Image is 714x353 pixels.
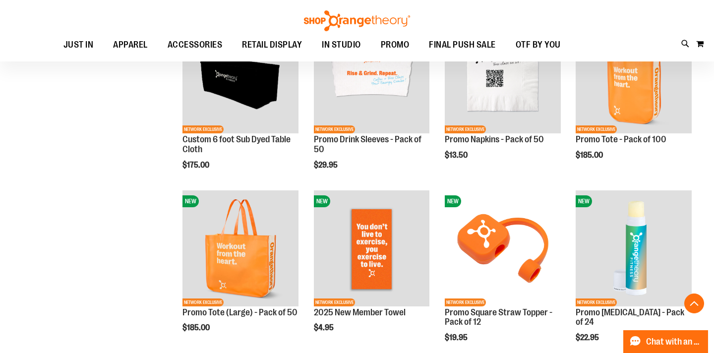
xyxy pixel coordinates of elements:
span: NETWORK EXCLUSIVE [576,298,617,306]
span: APPAREL [113,34,148,56]
img: Promo Napkins - Pack of 50 [445,17,561,133]
a: Promo Napkins - Pack of 50 [445,134,544,144]
span: NETWORK EXCLUSIVE [182,125,224,133]
a: Promo Drink Sleeves - Pack of 50NEWNETWORK EXCLUSIVE [314,17,430,135]
img: Promo Lip Balm - Pack of 24 [576,190,692,306]
a: Promo [MEDICAL_DATA] - Pack of 24 [576,307,684,327]
span: $29.95 [314,161,339,170]
span: $19.95 [445,333,469,342]
span: $13.50 [445,151,469,160]
img: OTF 6 foot Sub Dyed Table Cloth [182,17,298,133]
span: $175.00 [182,161,211,170]
a: Promo Square Straw Topper - Pack of 12NEWNETWORK EXCLUSIVE [445,190,561,308]
div: product [440,12,566,185]
a: OTF 2025 New Member TowelNEWNETWORK EXCLUSIVE [314,190,430,308]
img: Shop Orangetheory [302,10,412,31]
span: RETAIL DISPLAY [242,34,302,56]
span: $185.00 [182,323,211,332]
a: Custom 6 foot Sub Dyed Table Cloth [182,134,291,154]
span: JUST IN [63,34,94,56]
a: Promo Napkins - Pack of 50NEWNETWORK EXCLUSIVE [445,17,561,135]
a: Promo Drink Sleeves - Pack of 50 [314,134,421,154]
button: Back To Top [684,294,704,313]
img: Promo Tote - Pack of 100 [576,17,692,133]
span: FINAL PUSH SALE [429,34,496,56]
span: NETWORK EXCLUSIVE [445,125,486,133]
a: Promo Tote - Pack of 100 [576,134,666,144]
span: PROMO [381,34,410,56]
span: NETWORK EXCLUSIVE [576,125,617,133]
a: Promo Tote (Large) - Pack of 50 [182,307,297,317]
a: Promo Lip Balm - Pack of 24NEWNETWORK EXCLUSIVE [576,190,692,308]
div: product [178,12,303,189]
span: NETWORK EXCLUSIVE [314,298,355,306]
img: Promo Tote (Large) - Pack of 50 [182,190,298,306]
span: OTF BY YOU [516,34,561,56]
span: NEW [445,195,461,207]
span: NETWORK EXCLUSIVE [314,125,355,133]
a: Promo Tote - Pack of 100NEWNETWORK EXCLUSIVE [576,17,692,135]
img: Promo Drink Sleeves - Pack of 50 [314,17,430,133]
div: product [309,12,435,194]
span: $4.95 [314,323,335,332]
div: product [571,12,697,185]
span: NEW [182,195,199,207]
span: IN STUDIO [322,34,361,56]
span: Chat with an Expert [646,337,702,347]
span: NETWORK EXCLUSIVE [182,298,224,306]
a: Promo Tote (Large) - Pack of 50NEWNETWORK EXCLUSIVE [182,190,298,308]
a: OTF 6 foot Sub Dyed Table ClothNETWORK EXCLUSIVE [182,17,298,135]
span: NETWORK EXCLUSIVE [445,298,486,306]
span: NEW [314,195,330,207]
img: Promo Square Straw Topper - Pack of 12 [445,190,561,306]
span: ACCESSORIES [168,34,223,56]
button: Chat with an Expert [623,330,709,353]
a: Promo Square Straw Topper - Pack of 12 [445,307,552,327]
img: OTF 2025 New Member Towel [314,190,430,306]
span: $22.95 [576,333,600,342]
span: NEW [576,195,592,207]
span: $185.00 [576,151,604,160]
a: 2025 New Member Towel [314,307,406,317]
